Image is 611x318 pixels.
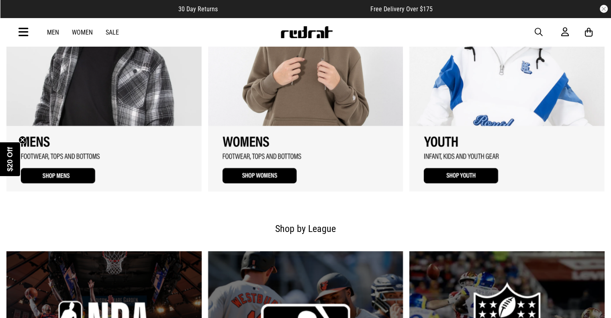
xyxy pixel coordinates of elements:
button: Close teaser [18,136,27,144]
span: Free Delivery Over $175 [370,5,433,13]
h2: Shop by League [13,221,598,237]
iframe: Customer reviews powered by Trustpilot [234,5,354,13]
a: Women [72,29,93,36]
span: 30 Day Returns [178,5,218,13]
span: $20 Off [6,147,14,171]
a: Sale [106,29,119,36]
a: Men [47,29,59,36]
img: Redrat logo [280,26,333,38]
